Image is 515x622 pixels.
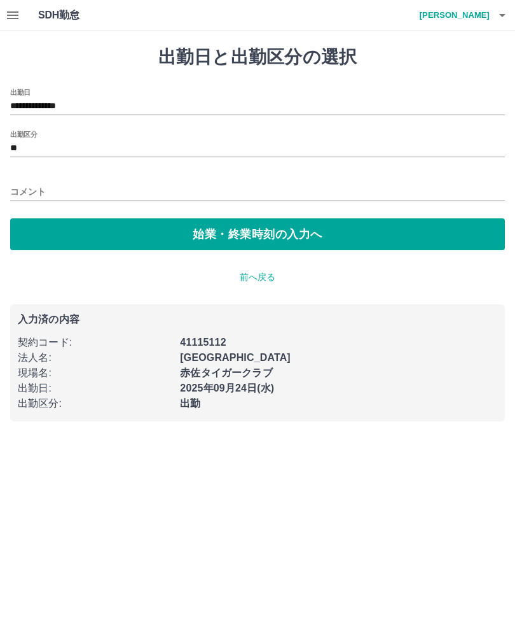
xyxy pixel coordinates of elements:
[18,365,172,381] p: 現場名 :
[18,396,172,411] p: 出勤区分 :
[18,315,497,325] p: 入力済の内容
[10,87,31,97] label: 出勤日
[10,46,505,68] h1: 出勤日と出勤区分の選択
[180,367,272,378] b: 赤佐タイガークラブ
[10,129,37,139] label: 出勤区分
[180,383,274,393] b: 2025年09月24日(水)
[10,271,505,284] p: 前へ戻る
[18,335,172,350] p: 契約コード :
[180,352,291,363] b: [GEOGRAPHIC_DATA]
[180,337,226,348] b: 41115112
[18,350,172,365] p: 法人名 :
[18,381,172,396] p: 出勤日 :
[180,398,200,409] b: 出勤
[10,218,505,250] button: 始業・終業時刻の入力へ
